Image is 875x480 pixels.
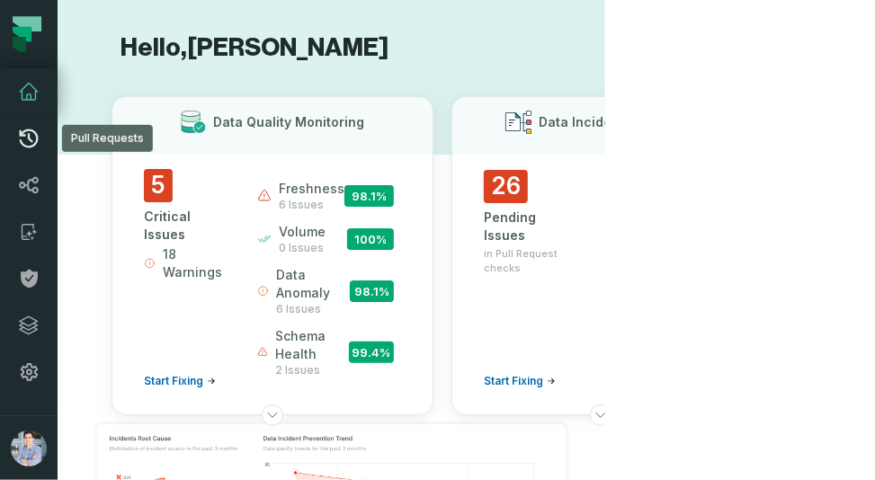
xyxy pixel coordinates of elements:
div: Critical Issues [144,208,225,244]
span: 98.1 % [344,185,394,207]
span: 18 Warnings [163,245,225,281]
h3: Data Incident Prevention [539,113,697,131]
span: 100 % [347,228,394,250]
span: 98.1 % [350,280,394,302]
h3: Data Quality Monitoring [214,113,365,131]
span: in Pull Request checks [484,246,565,275]
span: 99.4 % [349,342,394,363]
a: Start Fixing [144,374,216,388]
span: Start Fixing [484,374,543,388]
span: schema health [275,327,349,363]
span: Start Fixing [144,374,203,388]
span: volume [279,223,326,241]
button: Data Incident Prevention26Pending Issuesin Pull Request checksStart Fixing8Issues PreventedIn the... [451,96,750,415]
span: 0 issues [279,241,326,255]
span: 6 issues [276,302,349,316]
div: Pull Requests [62,125,153,152]
span: 2 issues [275,363,349,378]
span: 6 issues [279,198,344,212]
span: data anomaly [276,266,349,302]
a: Start Fixing [484,374,556,388]
span: freshness [279,180,344,198]
span: 26 [484,170,528,203]
span: 5 [144,169,173,202]
h1: Hello, [PERSON_NAME] [112,32,551,64]
img: avatar of Alon Nafta [11,431,47,467]
button: Data Quality Monitoring5Critical Issues18 WarningsStart Fixingfreshness6 issues98.1%volume0 issue... [112,96,433,415]
div: Pending Issues [484,209,565,244]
